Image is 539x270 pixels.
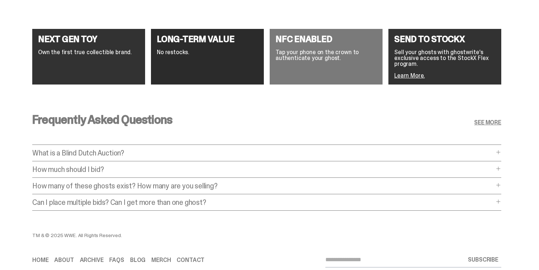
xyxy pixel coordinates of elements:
[32,149,494,157] p: What is a Blind Dutch Auction?
[157,35,258,44] h4: LONG-TERM VALUE
[38,49,139,55] p: Own the first true collectible brand.
[394,35,495,44] h4: SEND TO STOCKX
[32,182,494,190] p: How many of these ghosts exist? How many are you selling?
[80,257,104,263] a: Archive
[32,114,172,125] h3: Frequently Asked Questions
[32,257,48,263] a: Home
[177,257,204,263] a: Contact
[32,166,494,173] p: How much should I bid?
[394,49,495,67] p: Sell your ghosts with ghostwrite’s exclusive access to the StockX Flex program.
[109,257,124,263] a: FAQs
[130,257,145,263] a: Blog
[394,72,425,79] a: Learn More.
[474,120,501,125] a: SEE MORE
[151,257,171,263] a: Merch
[32,199,494,206] p: Can I place multiple bids? Can I get more than one ghost?
[38,35,139,44] h4: NEXT GEN TOY
[276,49,377,61] p: Tap your phone on the crown to authenticate your ghost.
[54,257,74,263] a: About
[32,233,325,238] div: TM & © 2025 WWE. All Rights Reserved.
[276,35,377,44] h4: NFC ENABLED
[157,49,258,55] p: No restocks.
[465,252,501,267] button: SUBSCRIBE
